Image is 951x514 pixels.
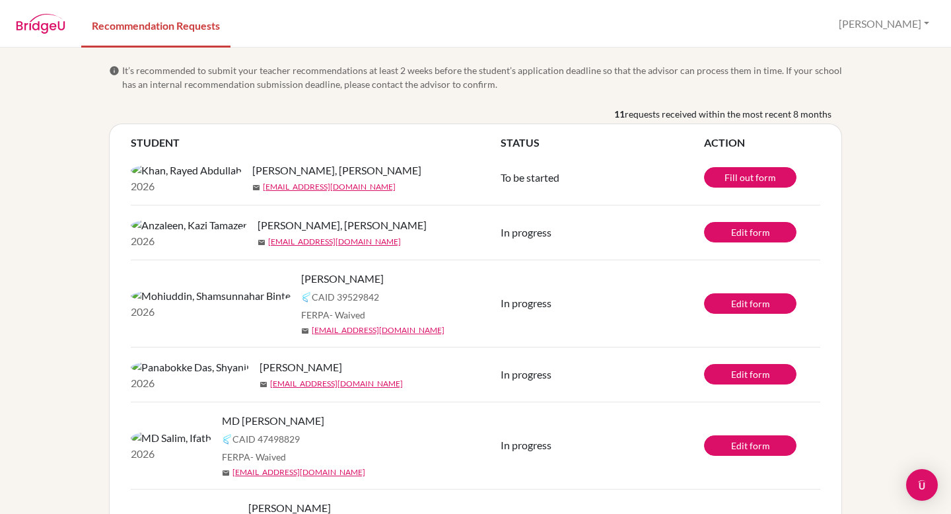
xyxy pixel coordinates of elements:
span: [PERSON_NAME] [260,359,342,375]
span: CAID 47498829 [232,432,300,446]
span: CAID 39529842 [312,290,379,304]
span: info [109,65,120,76]
button: [PERSON_NAME] [833,11,935,36]
a: Fill out form [704,167,796,188]
span: mail [260,381,267,388]
a: [EMAIL_ADDRESS][DOMAIN_NAME] [270,378,403,390]
span: requests received within the most recent 8 months [625,107,831,121]
img: Panabokke Das, Shyanil [131,359,249,375]
img: Common App logo [301,292,312,303]
span: It’s recommended to submit your teacher recommendations at least 2 weeks before the student’s app... [122,63,842,91]
span: - Waived [250,451,286,462]
span: To be started [501,171,559,184]
a: [EMAIL_ADDRESS][DOMAIN_NAME] [263,181,396,193]
a: Edit form [704,293,796,314]
th: STUDENT [131,135,501,151]
span: [PERSON_NAME] [301,271,384,287]
img: Common App logo [222,434,232,445]
span: MD [PERSON_NAME] [222,413,324,429]
img: MD Salim, Ifath [131,430,211,446]
span: FERPA [301,308,365,322]
img: Anzaleen, Kazi Tamazer [131,217,247,233]
span: [PERSON_NAME], [PERSON_NAME] [252,163,421,178]
span: mail [222,469,230,477]
span: mail [252,184,260,192]
p: 2026 [131,304,291,320]
p: 2026 [131,446,211,462]
th: ACTION [704,135,820,151]
span: mail [301,327,309,335]
span: In progress [501,368,551,381]
img: BridgeU logo [16,14,65,34]
a: Recommendation Requests [81,2,230,48]
b: 11 [614,107,625,121]
span: In progress [501,297,551,309]
p: 2026 [131,233,247,249]
span: FERPA [222,450,286,464]
th: STATUS [501,135,704,151]
a: [EMAIL_ADDRESS][DOMAIN_NAME] [312,324,444,336]
span: [PERSON_NAME], [PERSON_NAME] [258,217,427,233]
p: 2026 [131,178,242,194]
img: Mohiuddin, Shamsunnahar Binte [131,288,291,304]
a: [EMAIL_ADDRESS][DOMAIN_NAME] [268,236,401,248]
p: 2026 [131,375,249,391]
span: mail [258,239,265,246]
span: In progress [501,439,551,451]
span: In progress [501,226,551,239]
img: Khan, Rayed Abdullah [131,163,242,178]
span: - Waived [330,309,365,320]
a: Edit form [704,222,796,242]
div: Open Intercom Messenger [906,469,938,501]
a: Edit form [704,364,796,385]
a: [EMAIL_ADDRESS][DOMAIN_NAME] [232,466,365,478]
a: Edit form [704,435,796,456]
